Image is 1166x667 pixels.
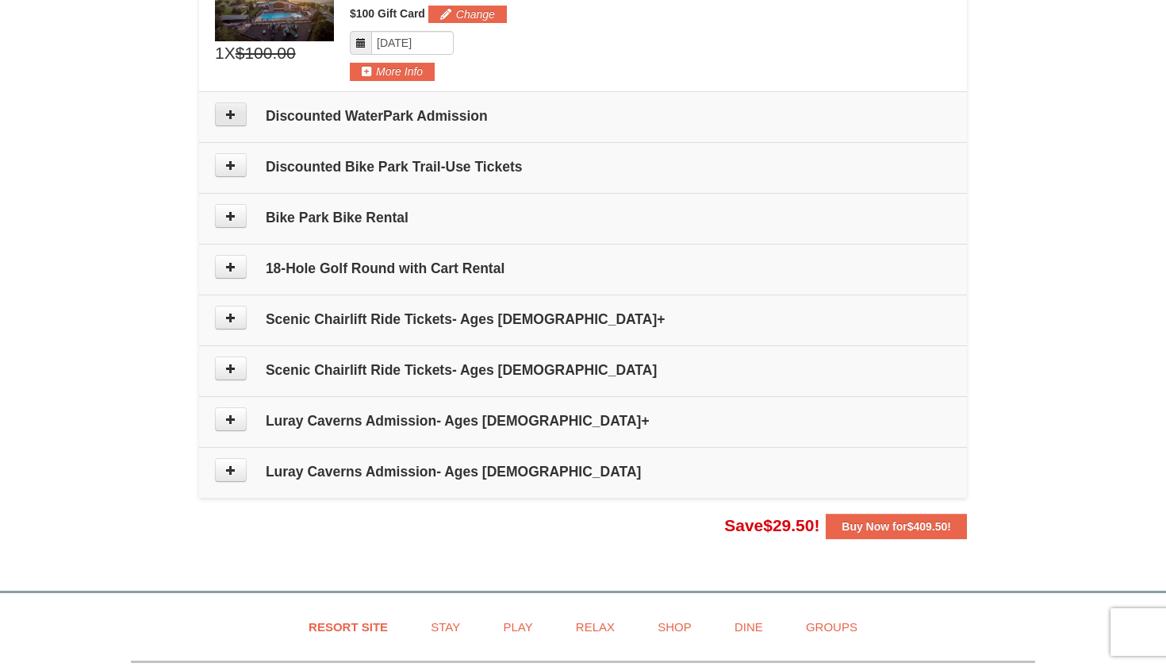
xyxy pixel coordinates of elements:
[786,609,877,645] a: Groups
[215,311,951,327] h4: Scenic Chairlift Ride Tickets- Ages [DEMOGRAPHIC_DATA]+
[215,210,951,226] h4: Bike Park Bike Rental
[826,514,967,539] button: Buy Now for$409.50!
[350,7,425,20] span: $100 Gift Card
[724,516,819,534] span: Save !
[215,260,951,276] h4: 18-Hole Golf Round with Cart Rental
[289,609,408,645] a: Resort Site
[215,41,224,65] span: 1
[215,362,951,378] h4: Scenic Chairlift Ride Tickets- Ages [DEMOGRAPHIC_DATA]
[236,41,296,65] span: $100.00
[907,520,948,533] span: $409.50
[763,516,814,534] span: $29.50
[224,41,236,65] span: X
[215,464,951,480] h4: Luray Caverns Admission- Ages [DEMOGRAPHIC_DATA]
[215,159,951,175] h4: Discounted Bike Park Trail-Use Tickets
[215,108,951,124] h4: Discounted WaterPark Admission
[715,609,783,645] a: Dine
[638,609,711,645] a: Shop
[215,413,951,429] h4: Luray Caverns Admission- Ages [DEMOGRAPHIC_DATA]+
[842,520,951,533] strong: Buy Now for !
[411,609,480,645] a: Stay
[428,6,507,23] button: Change
[350,63,435,80] button: More Info
[483,609,552,645] a: Play
[556,609,635,645] a: Relax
